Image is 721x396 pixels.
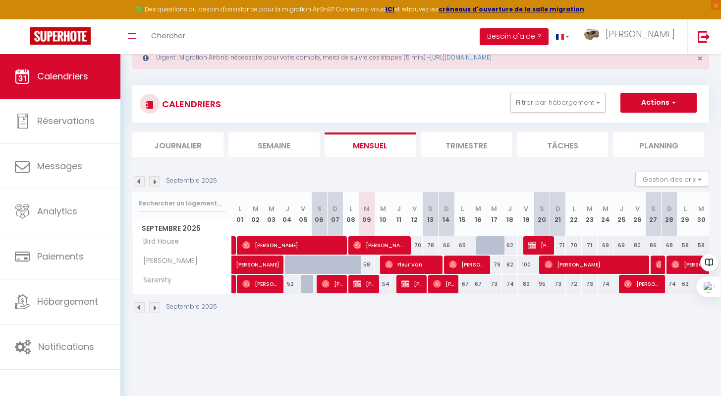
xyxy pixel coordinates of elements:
p: Septembre 2025 [166,302,217,312]
div: 71 [582,236,598,255]
th: 05 [295,192,311,236]
div: 100 [518,256,534,274]
button: Actions [620,93,697,113]
button: Close [697,54,703,63]
a: ICI [386,5,394,13]
abbr: J [397,204,401,213]
button: Ouvrir le widget de chat LiveChat [8,4,38,34]
th: 24 [598,192,613,236]
abbr: M [698,204,704,213]
span: [PERSON_NAME] [242,236,343,255]
div: 68 [661,236,677,255]
abbr: S [317,204,322,213]
th: 04 [279,192,295,236]
span: Calendriers [37,70,88,82]
span: [PERSON_NAME] [401,274,423,293]
div: 67 [470,275,486,293]
abbr: J [619,204,623,213]
div: 58 [359,256,375,274]
span: [PERSON_NAME] [242,274,279,293]
th: 26 [629,192,645,236]
abbr: M [491,204,497,213]
span: [PERSON_NAME] [528,236,550,255]
th: 23 [582,192,598,236]
span: Serenity [134,275,174,286]
div: 73 [486,275,502,293]
span: [PERSON_NAME] [656,255,661,274]
th: 14 [439,192,454,236]
div: 54 [375,275,390,293]
div: 62 [502,236,518,255]
th: 25 [613,192,629,236]
abbr: S [428,204,433,213]
button: Gestion des prix [635,172,709,187]
span: [PERSON_NAME] [433,274,454,293]
button: Besoin d'aide ? [480,28,549,45]
abbr: V [301,204,305,213]
abbr: V [412,204,417,213]
span: [PERSON_NAME] [322,274,343,293]
abbr: L [461,204,464,213]
abbr: V [524,204,528,213]
span: Septembre 2025 [133,221,231,236]
div: 69 [613,236,629,255]
th: 01 [232,192,248,236]
th: 09 [359,192,375,236]
th: 12 [407,192,423,236]
div: 67 [454,275,470,293]
span: [PERSON_NAME] [134,256,200,266]
span: [PERSON_NAME] [545,255,645,274]
abbr: D [333,204,337,213]
div: 71 [550,236,566,255]
div: 82 [502,256,518,274]
abbr: S [540,204,544,213]
li: Trimestre [421,132,512,157]
span: Paiements [37,250,84,263]
abbr: L [572,204,575,213]
div: 66 [439,236,454,255]
li: Tâches [517,132,608,157]
img: Super Booking [30,27,91,45]
div: 79 [486,256,502,274]
abbr: S [651,204,656,213]
abbr: J [508,204,512,213]
th: 11 [391,192,407,236]
th: 15 [454,192,470,236]
th: 08 [343,192,359,236]
div: 78 [423,236,439,255]
th: 02 [248,192,264,236]
a: Chercher [144,19,193,54]
div: 80 [629,236,645,255]
button: Filtrer par hébergement [510,93,606,113]
span: [PERSON_NAME] [624,274,661,293]
abbr: M [380,204,386,213]
div: 58 [677,236,693,255]
th: 20 [534,192,550,236]
abbr: L [684,204,687,213]
h3: CALENDRIERS [160,93,221,115]
abbr: M [269,204,275,213]
div: 70 [566,236,582,255]
abbr: D [444,204,449,213]
th: 13 [423,192,439,236]
abbr: M [475,204,481,213]
input: Rechercher un logement... [138,195,226,212]
th: 18 [502,192,518,236]
div: 74 [661,275,677,293]
abbr: M [364,204,370,213]
div: 58 [693,236,709,255]
span: [PERSON_NAME] [353,274,375,293]
th: 22 [566,192,582,236]
li: Planning [613,132,704,157]
a: créneaux d'ouverture de la salle migration [439,5,584,13]
img: ... [584,29,599,40]
div: 63 [693,275,709,293]
p: Septembre 2025 [166,176,217,186]
span: [PERSON_NAME] [449,255,486,274]
img: logout [698,30,710,43]
abbr: D [667,204,672,213]
th: 30 [693,192,709,236]
span: [PERSON_NAME] [606,28,675,40]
